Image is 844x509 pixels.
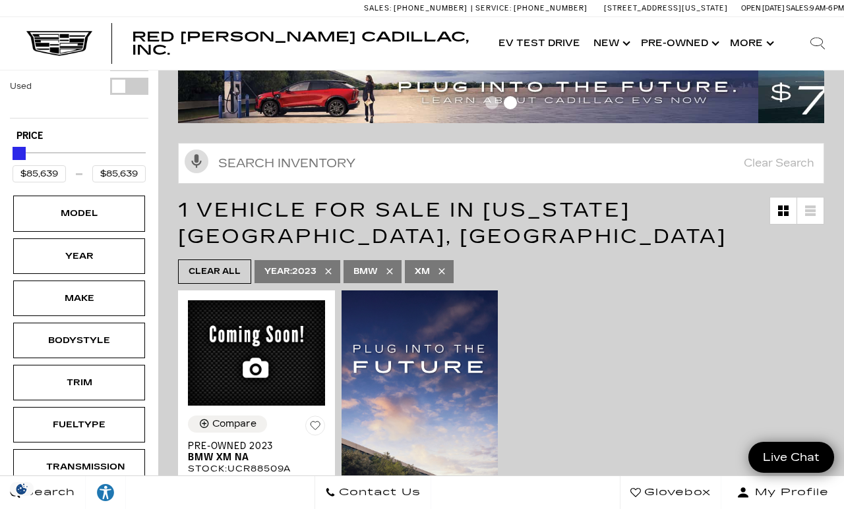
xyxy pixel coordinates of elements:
input: Maximum [92,165,146,182]
div: Bodystyle [46,333,112,348]
div: Stock : UCR88509A [188,463,325,475]
label: Used [10,80,32,93]
img: Cadillac Dark Logo with Cadillac White Text [26,31,92,56]
div: Fueltype [46,417,112,432]
div: Transmission [46,460,112,474]
span: [PHONE_NUMBER] [514,4,588,13]
a: EV Test Drive [492,17,587,70]
span: Go to slide 1 [485,96,498,109]
span: 9 AM-6 PM [810,4,844,13]
img: 2023 BMW XM NA [188,300,325,406]
div: ModelModel [13,196,145,231]
div: MakeMake [13,281,145,316]
button: Open user profile menu [721,476,844,509]
div: FueltypeFueltype [13,407,145,442]
span: My Profile [750,483,829,502]
a: Live Chat [748,442,834,473]
div: Trim [46,375,112,390]
div: Price [13,142,146,182]
span: BMW [353,263,378,280]
a: [STREET_ADDRESS][US_STATE] [604,4,728,13]
span: Pre-Owned 2023 [188,441,315,452]
span: Sales: [364,4,392,13]
span: Search [20,483,75,502]
span: XM [415,263,430,280]
span: 2023 [264,263,316,280]
span: Red [PERSON_NAME] Cadillac, Inc. [132,29,469,58]
span: Clear All [189,263,241,280]
img: Opt-Out Icon [7,482,37,496]
a: Service: [PHONE_NUMBER] [471,5,591,12]
button: Save Vehicle [305,415,325,441]
div: VIN: [US_VEHICLE_IDENTIFICATION_NUMBER] [188,475,325,498]
div: Year [46,249,112,263]
input: Search Inventory [178,143,824,184]
div: Model [46,206,112,221]
span: Contact Us [336,483,421,502]
div: Explore your accessibility options [86,483,125,502]
span: BMW XM NA [188,452,315,463]
img: ev-blog-post-banners4 [178,61,758,122]
button: More [723,17,778,70]
div: Compare [212,418,256,430]
div: TransmissionTransmission [13,449,145,485]
span: [PHONE_NUMBER] [394,4,467,13]
span: Service: [475,4,512,13]
span: Glovebox [641,483,711,502]
svg: Click to toggle on voice search [185,149,208,173]
a: Pre-Owned 2023BMW XM NA [188,441,325,463]
h5: Price [16,130,142,142]
span: 1 Vehicle for Sale in [US_STATE][GEOGRAPHIC_DATA], [GEOGRAPHIC_DATA] [178,198,727,248]
div: TrimTrim [13,365,145,400]
div: YearYear [13,238,145,274]
div: Make [46,291,112,306]
div: Maximum Price [13,147,26,160]
div: BodystyleBodystyle [13,323,145,358]
a: Glovebox [620,476,721,509]
section: Click to Open Cookie Consent Modal [7,482,37,496]
span: Live Chat [756,450,826,465]
a: Explore your accessibility options [86,476,126,509]
div: Filter by Vehicle Type [10,54,148,118]
span: Year : [264,267,292,276]
a: Sales: [PHONE_NUMBER] [364,5,471,12]
span: Open [DATE] [741,4,785,13]
a: Red [PERSON_NAME] Cadillac, Inc. [132,30,479,57]
a: Contact Us [315,476,431,509]
span: Go to slide 2 [504,96,517,109]
a: Pre-Owned [634,17,723,70]
a: New [587,17,634,70]
button: Compare Vehicle [188,415,267,433]
span: Sales: [786,4,810,13]
input: Minimum [13,165,66,182]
